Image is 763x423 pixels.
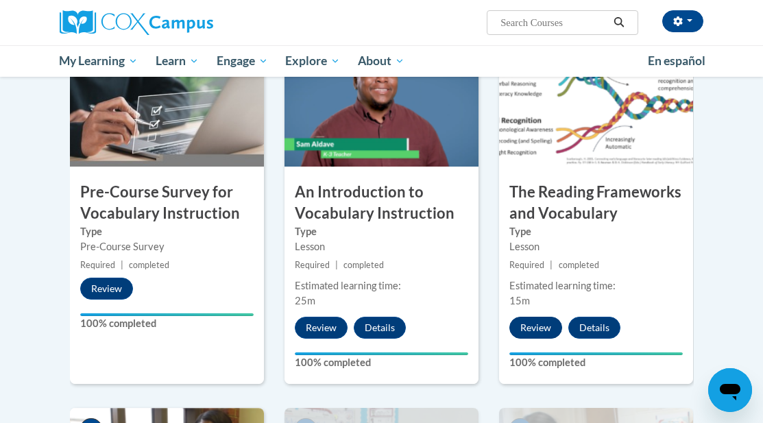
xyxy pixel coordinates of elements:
div: Your progress [80,313,254,316]
button: Review [295,317,348,339]
a: En español [639,47,714,75]
span: 25m [295,295,315,306]
a: Learn [147,45,208,77]
input: Search Courses [499,14,609,31]
span: completed [129,260,169,270]
div: Your progress [295,352,468,355]
div: Estimated learning time: [509,278,683,293]
label: 100% completed [80,316,254,331]
img: Course Image [499,29,693,167]
a: About [349,45,413,77]
label: 100% completed [295,355,468,370]
span: Required [80,260,115,270]
img: Course Image [70,29,264,167]
span: completed [343,260,384,270]
span: En español [648,53,705,68]
span: | [121,260,123,270]
a: Engage [208,45,277,77]
a: My Learning [51,45,147,77]
span: Learn [156,53,199,69]
button: Review [80,278,133,300]
label: Type [295,224,468,239]
span: My Learning [59,53,138,69]
button: Details [568,317,620,339]
span: completed [559,260,599,270]
div: Pre-Course Survey [80,239,254,254]
div: Lesson [509,239,683,254]
span: About [358,53,404,69]
img: Cox Campus [60,10,213,35]
img: Course Image [284,29,479,167]
label: Type [80,224,254,239]
span: | [550,260,553,270]
span: Required [509,260,544,270]
button: Details [354,317,406,339]
iframe: Button to launch messaging window [708,368,752,412]
div: Your progress [509,352,683,355]
div: Main menu [49,45,714,77]
div: Estimated learning time: [295,278,468,293]
span: Explore [285,53,340,69]
label: Type [509,224,683,239]
a: Explore [276,45,349,77]
span: Engage [217,53,268,69]
h3: The Reading Frameworks and Vocabulary [499,182,693,224]
h3: An Introduction to Vocabulary Instruction [284,182,479,224]
label: 100% completed [509,355,683,370]
a: Cox Campus [60,10,261,35]
button: Search [609,14,629,31]
button: Account Settings [662,10,703,32]
span: 15m [509,295,530,306]
span: Required [295,260,330,270]
div: Lesson [295,239,468,254]
h3: Pre-Course Survey for Vocabulary Instruction [70,182,264,224]
span: | [335,260,338,270]
button: Review [509,317,562,339]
